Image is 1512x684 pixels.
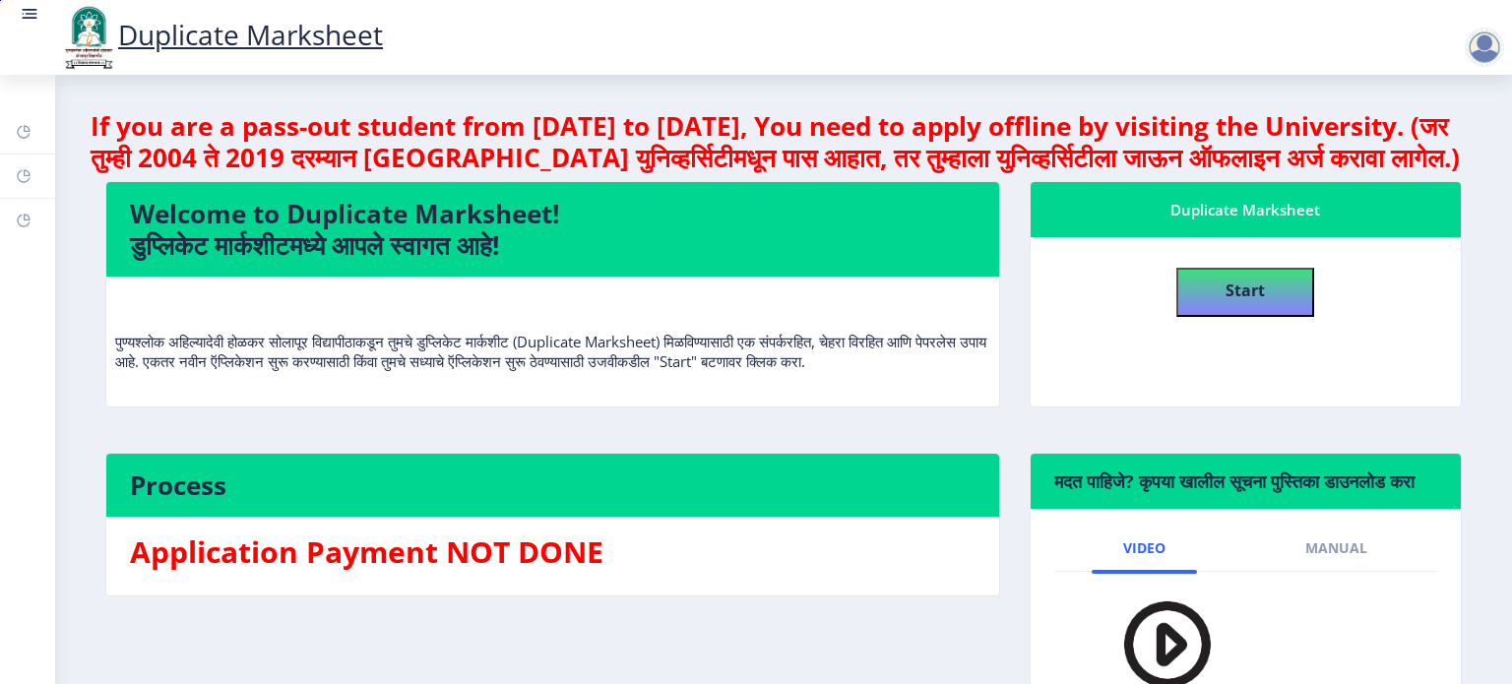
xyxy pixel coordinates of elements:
[1226,280,1265,301] b: Start
[91,110,1477,173] h4: If you are a pass-out student from [DATE] to [DATE], You need to apply offline by visiting the Un...
[59,16,383,53] a: Duplicate Marksheet
[1054,198,1437,221] div: Duplicate Marksheet
[1274,525,1399,572] a: Manual
[130,198,976,261] h4: Welcome to Duplicate Marksheet! डुप्लिकेट मार्कशीटमध्ये आपले स्वागत आहे!
[59,4,118,71] img: logo
[1305,540,1367,556] span: Manual
[1054,469,1437,493] h6: मदत पाहिजे? कृपया खालील सूचना पुस्तिका डाउनलोड करा
[1123,540,1165,556] span: Video
[1092,525,1197,572] a: Video
[130,532,976,572] h3: Application Payment NOT DONE
[115,292,990,371] p: पुण्यश्लोक अहिल्यादेवी होळकर सोलापूर विद्यापीठाकडून तुमचे डुप्लिकेट मार्कशीट (Duplicate Marksheet...
[1176,268,1314,317] button: Start
[130,469,976,501] h4: Process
